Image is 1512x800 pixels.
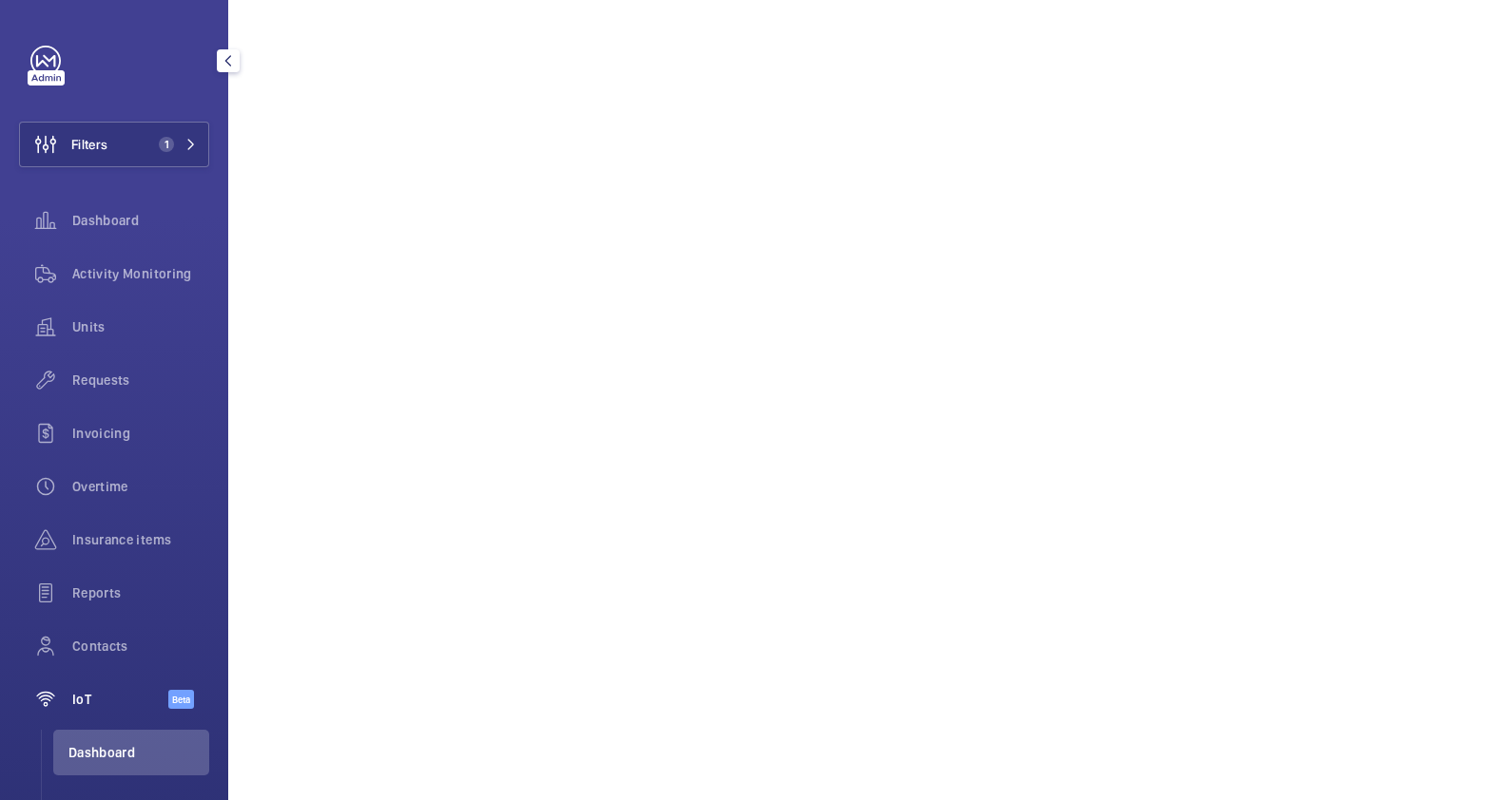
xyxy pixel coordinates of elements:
span: Overtime [72,477,209,496]
span: Insurance items [72,530,209,549]
button: Filters1 [19,122,209,167]
span: Units [72,317,209,336]
span: Invoicing [72,424,209,443]
span: Reports [72,583,209,602]
span: Requests [72,371,209,390]
span: Activity Monitoring [72,264,209,283]
span: 1 [159,137,174,152]
span: Filters [71,135,107,154]
span: Contacts [72,637,209,656]
span: IoT [72,690,168,709]
span: Dashboard [68,743,209,762]
span: Beta [168,690,194,709]
span: Dashboard [72,211,209,230]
